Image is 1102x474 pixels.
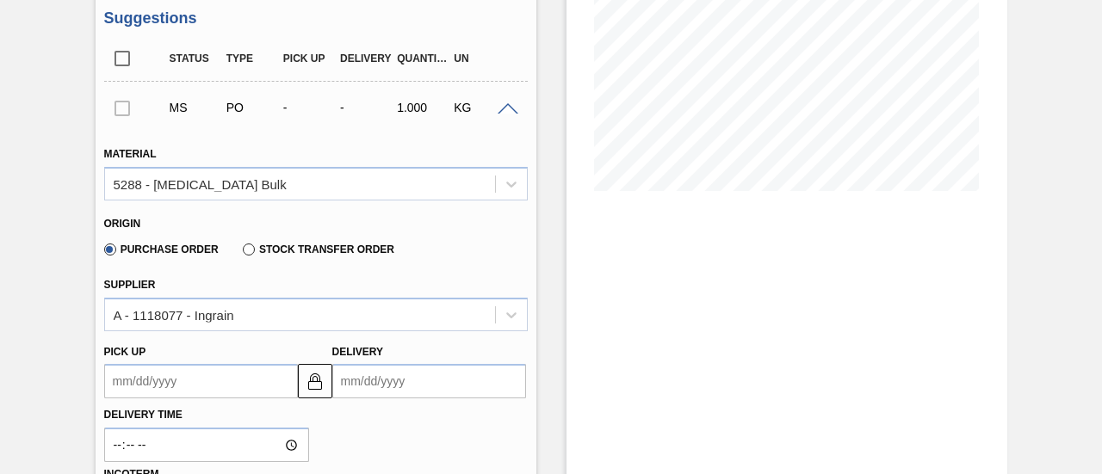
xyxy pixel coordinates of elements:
div: Delivery [336,52,396,65]
div: 5288 - [MEDICAL_DATA] Bulk [114,176,287,191]
label: Pick up [104,346,146,358]
div: Pick up [279,52,339,65]
label: Material [104,148,157,160]
label: Stock Transfer Order [243,243,394,255]
button: locked [298,364,332,398]
h3: Suggestions [104,9,528,28]
div: - [336,101,396,114]
div: Type [222,52,282,65]
label: Delivery Time [104,403,309,428]
div: UN [449,52,510,65]
label: Delivery [332,346,384,358]
img: locked [305,371,325,391]
div: Manual Suggestion [165,101,226,114]
div: 1.000 [393,101,453,114]
div: KG [449,101,510,114]
div: Purchase order [222,101,282,114]
label: Origin [104,218,141,230]
div: - [279,101,339,114]
label: Purchase Order [104,243,219,255]
div: A - 1118077 - Ingrain [114,307,234,322]
input: mm/dd/yyyy [332,364,526,398]
div: Status [165,52,226,65]
input: mm/dd/yyyy [104,364,298,398]
label: Supplier [104,279,156,291]
div: Quantity [393,52,453,65]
